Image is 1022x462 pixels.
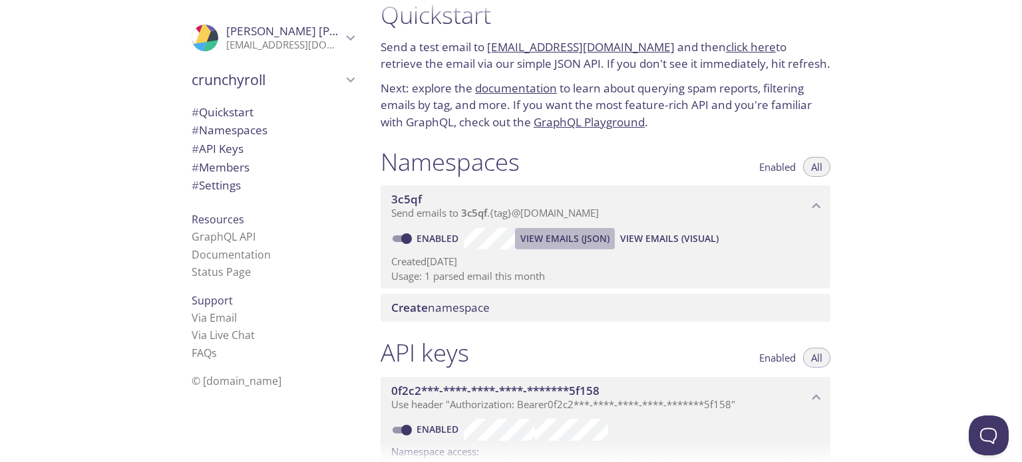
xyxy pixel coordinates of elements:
div: API Keys [181,140,365,158]
span: # [192,177,199,193]
a: Enabled [415,423,464,435]
a: Enabled [415,232,464,245]
p: [EMAIL_ADDRESS][DOMAIN_NAME] [226,39,342,52]
span: # [192,160,199,175]
div: 3c5qf namespace [381,185,830,227]
span: Support [192,293,233,308]
span: s [212,346,217,360]
div: Create namespace [381,294,830,322]
span: © [DOMAIN_NAME] [192,374,281,388]
span: 3c5qf [461,206,487,219]
h1: API keys [381,338,469,368]
span: # [192,104,199,120]
div: Namespaces [181,121,365,140]
a: Via Live Chat [192,328,255,342]
button: Enabled [751,348,804,368]
div: Priyabrat Lenka [181,16,365,60]
div: Team Settings [181,176,365,195]
span: API Keys [192,141,244,156]
span: View Emails (Visual) [620,231,719,247]
button: All [803,348,830,368]
span: Quickstart [192,104,254,120]
span: Settings [192,177,241,193]
span: crunchyroll [192,70,342,89]
span: 3c5qf [391,191,422,207]
button: View Emails (JSON) [515,228,615,249]
div: crunchyroll [181,62,365,97]
span: Namespaces [192,122,267,138]
p: Next: explore the to learn about querying spam reports, filtering emails by tag, and more. If you... [381,80,830,131]
a: Documentation [192,247,271,262]
a: GraphQL API [192,229,255,244]
span: [PERSON_NAME] [PERSON_NAME] [226,23,409,39]
h1: Namespaces [381,147,520,177]
div: Members [181,158,365,177]
span: Create [391,300,428,315]
iframe: Help Scout Beacon - Open [969,415,1009,455]
button: View Emails (Visual) [615,228,724,249]
a: GraphQL Playground [534,114,645,130]
span: Members [192,160,250,175]
a: FAQ [192,346,217,360]
a: Via Email [192,310,237,325]
span: Resources [192,212,244,227]
span: Send emails to . {tag} @[DOMAIN_NAME] [391,206,599,219]
p: Created [DATE] [391,255,820,269]
a: Status Page [192,265,251,279]
span: # [192,122,199,138]
p: Usage: 1 parsed email this month [391,269,820,283]
a: [EMAIL_ADDRESS][DOMAIN_NAME] [487,39,675,55]
a: documentation [475,80,557,96]
button: All [803,157,830,177]
a: click here [726,39,776,55]
button: Enabled [751,157,804,177]
div: Quickstart [181,103,365,122]
span: namespace [391,300,490,315]
span: # [192,141,199,156]
span: View Emails (JSON) [520,231,609,247]
p: Send a test email to and then to retrieve the email via our simple JSON API. If you don't see it ... [381,39,830,72]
